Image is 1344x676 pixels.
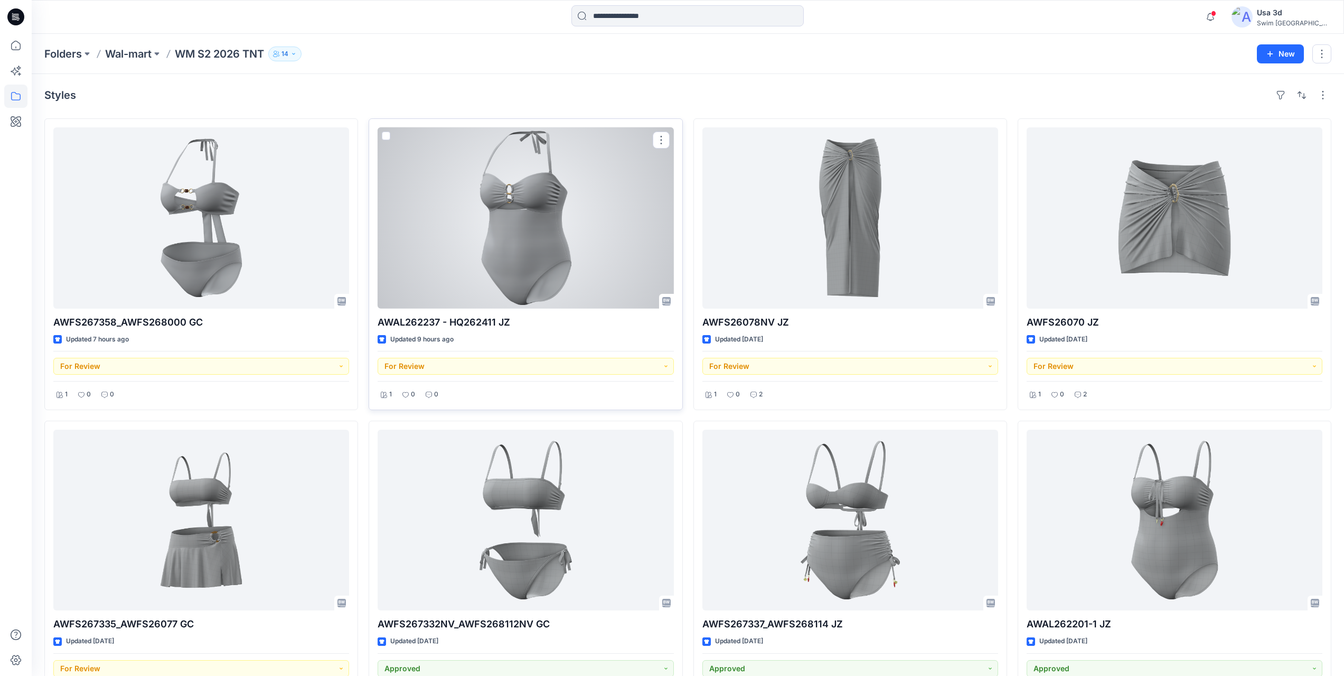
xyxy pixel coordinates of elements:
[1257,19,1331,27] div: Swim [GEOGRAPHIC_DATA]
[53,315,349,330] p: AWFS267358_AWFS268000 GC
[702,127,998,309] a: AWFS26078NV JZ
[736,389,740,400] p: 0
[66,334,129,345] p: Updated 7 hours ago
[268,47,302,61] button: 14
[1257,44,1304,63] button: New
[390,636,438,647] p: Updated [DATE]
[759,389,763,400] p: 2
[1038,389,1041,400] p: 1
[1027,430,1322,611] a: AWAL262201-1 JZ
[411,389,415,400] p: 0
[715,636,763,647] p: Updated [DATE]
[1083,389,1087,400] p: 2
[44,47,82,61] a: Folders
[53,617,349,632] p: AWFS267335_AWFS26077 GC
[53,127,349,309] a: AWFS267358_AWFS268000 GC
[378,315,673,330] p: AWAL262237 - HQ262411 JZ
[87,389,91,400] p: 0
[110,389,114,400] p: 0
[1027,127,1322,309] a: AWFS26070 JZ
[1039,636,1087,647] p: Updated [DATE]
[389,389,392,400] p: 1
[66,636,114,647] p: Updated [DATE]
[378,430,673,611] a: AWFS267332NV_AWFS268112NV GC
[702,617,998,632] p: AWFS267337_AWFS268114 JZ
[1039,334,1087,345] p: Updated [DATE]
[378,127,673,309] a: AWAL262237 - HQ262411 JZ
[175,47,264,61] p: WM S2 2026 TNT
[44,89,76,101] h4: Styles
[281,48,288,60] p: 14
[434,389,438,400] p: 0
[390,334,454,345] p: Updated 9 hours ago
[378,617,673,632] p: AWFS267332NV_AWFS268112NV GC
[1257,6,1331,19] div: Usa 3d
[105,47,152,61] a: Wal-mart
[65,389,68,400] p: 1
[1060,389,1064,400] p: 0
[53,430,349,611] a: AWFS267335_AWFS26077 GC
[1232,6,1253,27] img: avatar
[1027,617,1322,632] p: AWAL262201-1 JZ
[702,315,998,330] p: AWFS26078NV JZ
[702,430,998,611] a: AWFS267337_AWFS268114 JZ
[715,334,763,345] p: Updated [DATE]
[714,389,717,400] p: 1
[1027,315,1322,330] p: AWFS26070 JZ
